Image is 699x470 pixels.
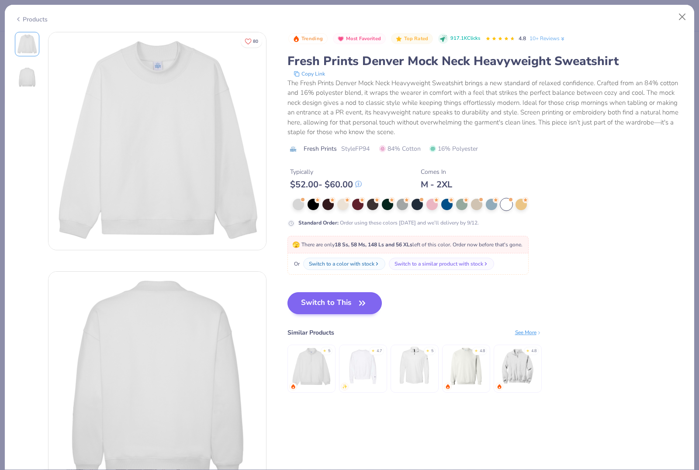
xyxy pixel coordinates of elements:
[394,260,483,268] div: Switch to a similar product with stock
[291,384,296,389] img: trending.gif
[474,348,478,352] div: ★
[288,33,328,45] button: Badge Button
[287,145,299,152] img: brand logo
[515,328,542,336] div: See More
[391,33,433,45] button: Badge Button
[290,167,362,176] div: Typically
[309,260,374,268] div: Switch to a color with stock
[342,384,347,389] img: newest.gif
[328,348,330,354] div: 5
[292,241,523,248] span: There are only left of this color. Order now before that's gone.
[304,144,337,153] span: Fresh Prints
[291,346,332,387] img: Fresh Prints Aspen Heavyweight Quarter-Zip
[485,32,515,46] div: 4.8 Stars
[445,384,450,389] img: trending.gif
[292,260,300,268] span: Or
[292,241,300,249] span: 🫣
[450,35,480,42] span: 917.1K Clicks
[519,35,526,42] span: 4.8
[445,346,487,387] img: Gildan Adult Heavy Blend Adult 8 Oz. 50/50 Fleece Crew
[371,348,375,352] div: ★
[303,258,385,270] button: Switch to a color with stock
[389,258,494,270] button: Switch to a similar product with stock
[526,348,529,352] div: ★
[429,144,478,153] span: 16% Polyester
[394,346,435,387] img: Adidas Lightweight Quarter-Zip Pullover
[15,15,48,24] div: Products
[287,328,334,337] div: Similar Products
[290,179,362,190] div: $ 52.00 - $ 60.00
[253,39,258,44] span: 80
[342,346,384,387] img: Champion Adult Reverse Weave® Crew
[346,36,381,41] span: Most Favorited
[341,144,370,153] span: Style FP94
[431,348,433,354] div: 5
[531,348,536,354] div: 4.8
[333,33,386,45] button: Badge Button
[674,9,691,25] button: Close
[395,35,402,42] img: Top Rated sort
[287,53,685,69] div: Fresh Prints Denver Mock Neck Heavyweight Sweatshirt
[298,219,339,226] strong: Standard Order :
[421,179,452,190] div: M - 2XL
[335,241,412,248] strong: 18 Ss, 58 Ms, 148 Ls and 56 XLs
[287,292,382,314] button: Switch to This
[377,348,382,354] div: 4.7
[497,346,538,387] img: Jerzees Nublend Quarter-Zip Cadet Collar Sweatshirt
[421,167,452,176] div: Comes In
[480,348,485,354] div: 4.8
[426,348,429,352] div: ★
[241,35,262,48] button: Like
[497,384,502,389] img: trending.gif
[48,32,266,250] img: Front
[17,34,38,55] img: Front
[404,36,429,41] span: Top Rated
[298,219,479,227] div: Order using these colors [DATE] and we’ll delivery by 9/12.
[287,78,685,137] div: The Fresh Prints Denver Mock Neck Heavyweight Sweatshirt brings a new standard of relaxed confide...
[293,35,300,42] img: Trending sort
[379,144,421,153] span: 84% Cotton
[323,348,326,352] div: ★
[337,35,344,42] img: Most Favorited sort
[291,69,328,78] button: copy to clipboard
[301,36,323,41] span: Trending
[17,67,38,88] img: Back
[529,35,566,42] a: 10+ Reviews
